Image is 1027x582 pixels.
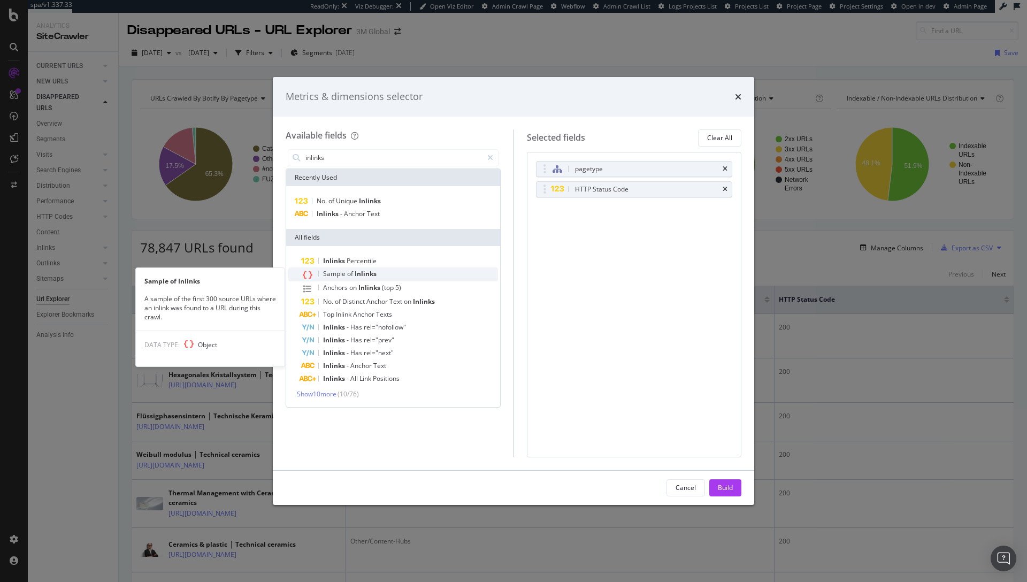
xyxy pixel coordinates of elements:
[286,90,423,104] div: Metrics & dimensions selector
[536,161,733,177] div: pagetypetimes
[347,269,355,278] span: of
[340,209,344,218] span: -
[328,196,336,205] span: of
[286,129,347,141] div: Available fields
[536,181,733,197] div: HTTP Status Codetimes
[336,310,353,319] span: Inlink
[350,348,364,357] span: Has
[718,483,733,492] div: Build
[355,269,377,278] span: Inlinks
[367,209,380,218] span: Text
[575,164,603,174] div: pagetype
[373,374,400,383] span: Positions
[723,166,727,172] div: times
[347,374,350,383] span: -
[335,297,342,306] span: of
[358,283,382,292] span: Inlinks
[350,361,373,370] span: Anchor
[364,335,394,344] span: rel="prev"
[376,310,392,319] span: Texts
[373,361,386,370] span: Text
[350,374,359,383] span: All
[344,209,367,218] span: Anchor
[413,297,435,306] span: Inlinks
[323,297,335,306] span: No.
[323,361,347,370] span: Inlinks
[707,133,732,142] div: Clear All
[735,90,741,104] div: times
[353,310,376,319] span: Anchor
[342,297,366,306] span: Distinct
[347,348,350,357] span: -
[395,283,401,292] span: 5)
[347,323,350,332] span: -
[323,323,347,332] span: Inlinks
[527,132,585,144] div: Selected fields
[297,389,336,399] span: Show 10 more
[323,348,347,357] span: Inlinks
[347,335,350,344] span: -
[317,196,328,205] span: No.
[323,256,347,265] span: Inlinks
[698,129,741,147] button: Clear All
[366,297,389,306] span: Anchor
[286,229,500,246] div: All fields
[723,186,727,193] div: times
[349,283,358,292] span: on
[389,297,404,306] span: Text
[317,209,340,218] span: Inlinks
[273,77,754,505] div: modal
[336,196,359,205] span: Unique
[304,150,482,166] input: Search by field name
[323,283,349,292] span: Anchors
[136,294,285,321] div: A sample of the first 300 source URLs where an inlink was found to a URL during this crawl.
[359,196,381,205] span: Inlinks
[323,310,336,319] span: Top
[382,283,395,292] span: (top
[364,348,394,357] span: rel="next"
[350,323,364,332] span: Has
[709,479,741,496] button: Build
[364,323,406,332] span: rel="nofollow"
[347,361,350,370] span: -
[676,483,696,492] div: Cancel
[338,389,359,399] span: ( 10 / 76 )
[136,277,285,286] div: Sample of Inlinks
[323,374,347,383] span: Inlinks
[323,335,347,344] span: Inlinks
[323,269,347,278] span: Sample
[359,374,373,383] span: Link
[347,256,377,265] span: Percentile
[350,335,364,344] span: Has
[575,184,629,195] div: HTTP Status Code
[404,297,413,306] span: on
[991,546,1016,571] div: Open Intercom Messenger
[286,169,500,186] div: Recently Used
[666,479,705,496] button: Cancel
